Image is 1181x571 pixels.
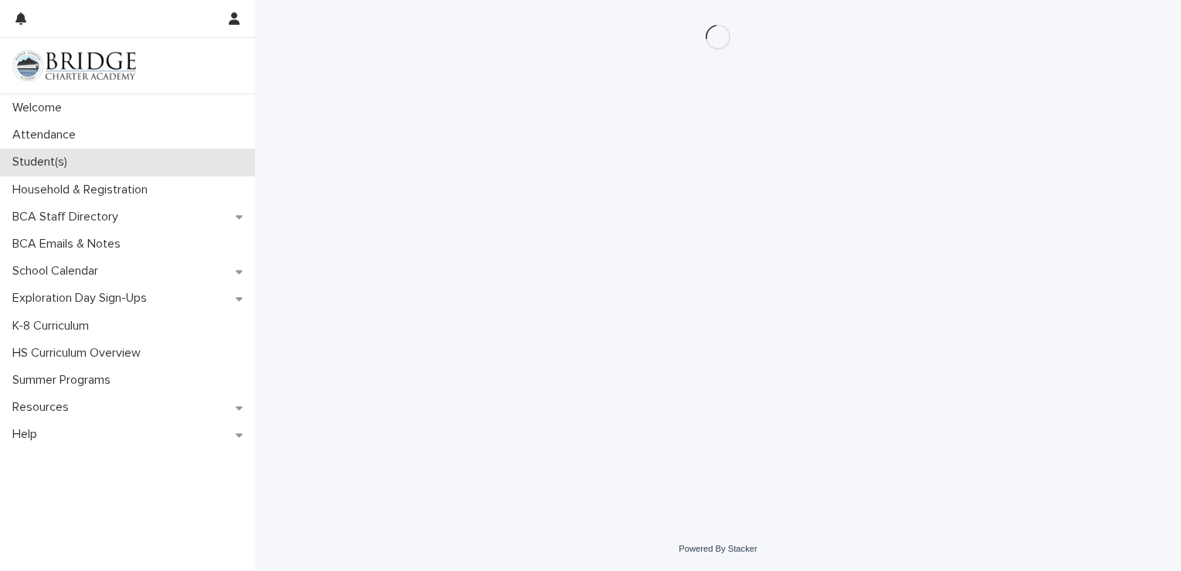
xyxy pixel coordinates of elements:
p: Household & Registration [6,183,160,197]
p: K-8 Curriculum [6,319,101,333]
p: HS Curriculum Overview [6,346,153,361]
p: Welcome [6,101,74,115]
p: Student(s) [6,155,80,169]
p: Resources [6,400,81,415]
p: School Calendar [6,264,111,279]
img: V1C1m3IdTEidaUdm9Hs0 [12,50,136,81]
p: Summer Programs [6,373,123,388]
p: Help [6,427,49,442]
p: BCA Staff Directory [6,210,131,224]
a: Powered By Stacker [679,544,757,553]
p: BCA Emails & Notes [6,237,133,251]
p: Exploration Day Sign-Ups [6,291,159,306]
p: Attendance [6,128,88,142]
